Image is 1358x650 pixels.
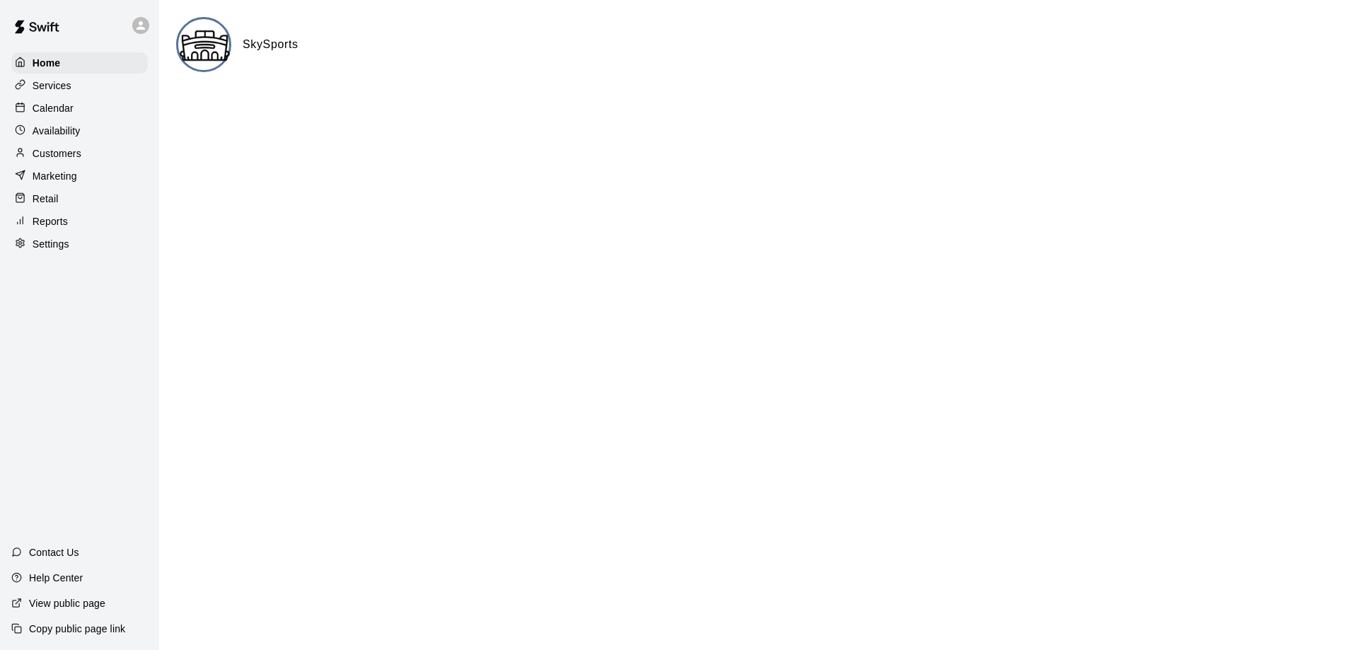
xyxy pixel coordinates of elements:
[11,75,148,96] a: Services
[11,211,148,232] a: Reports
[11,233,148,255] a: Settings
[33,169,77,183] p: Marketing
[243,35,298,54] h6: SkySports
[33,146,81,161] p: Customers
[33,124,81,138] p: Availability
[33,56,61,70] p: Home
[29,622,125,636] p: Copy public page link
[11,188,148,209] a: Retail
[29,596,105,610] p: View public page
[33,214,68,228] p: Reports
[11,52,148,74] a: Home
[29,571,83,585] p: Help Center
[11,166,148,187] a: Marketing
[178,19,231,72] img: SkySports logo
[33,101,74,115] p: Calendar
[11,98,148,119] a: Calendar
[33,79,71,93] p: Services
[11,143,148,164] a: Customers
[11,120,148,141] a: Availability
[33,237,69,251] p: Settings
[29,545,79,559] p: Contact Us
[33,192,59,206] p: Retail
